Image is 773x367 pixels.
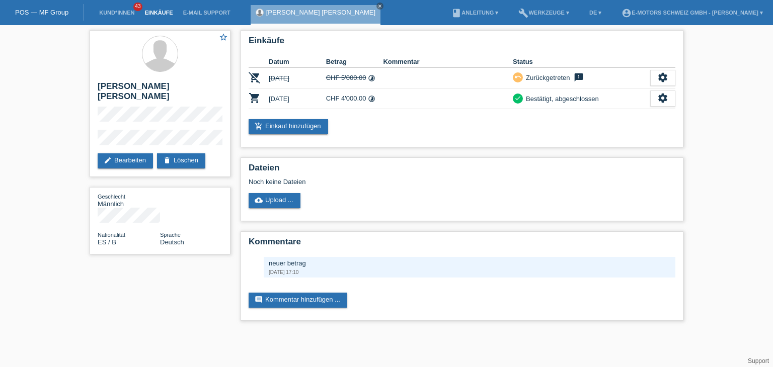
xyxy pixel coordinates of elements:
td: CHF 5'000.00 [326,68,383,88]
a: deleteLöschen [157,153,205,168]
i: POSP00026757 [249,92,261,104]
a: commentKommentar hinzufügen ... [249,293,347,308]
td: [DATE] [269,68,326,88]
span: Geschlecht [98,194,125,200]
a: Kund*innen [94,10,139,16]
a: bookAnleitung ▾ [446,10,503,16]
i: book [451,8,461,18]
td: CHF 4'000.00 [326,88,383,109]
div: Zurückgetreten [523,72,570,83]
i: edit [104,156,112,164]
i: delete [163,156,171,164]
a: DE ▾ [584,10,606,16]
th: Status [513,56,650,68]
a: add_shopping_cartEinkauf hinzufügen [249,119,328,134]
div: [DATE] 17:10 [269,269,670,275]
div: Bestätigt, abgeschlossen [523,94,599,104]
span: Sprache [160,232,181,238]
div: Männlich [98,193,160,208]
div: neuer betrag [269,259,670,267]
th: Betrag [326,56,383,68]
td: [DATE] [269,88,326,109]
a: account_circleE-Motors Schweiz GmbH - [PERSON_NAME] ▾ [616,10,768,16]
div: Noch keine Dateien [249,178,556,186]
th: Datum [269,56,326,68]
i: POSP00026752 [249,71,261,83]
th: Kommentar [383,56,513,68]
a: POS — MF Group [15,9,68,16]
h2: Dateien [249,163,675,178]
a: editBearbeiten [98,153,153,168]
i: check [514,95,521,102]
i: 24 Raten [368,95,375,103]
a: close [376,3,383,10]
a: [PERSON_NAME] [PERSON_NAME] [266,9,375,16]
i: feedback [573,72,585,82]
i: cloud_upload [255,196,263,204]
i: add_shopping_cart [255,122,263,130]
span: Spanien / B / 26.02.2021 [98,238,116,246]
i: undo [514,73,521,80]
i: comment [255,296,263,304]
a: buildWerkzeuge ▾ [513,10,574,16]
span: Deutsch [160,238,184,246]
span: 43 [133,3,142,11]
a: E-Mail Support [178,10,236,16]
i: star_border [219,33,228,42]
a: cloud_uploadUpload ... [249,193,300,208]
a: Einkäufe [139,10,178,16]
i: close [377,4,382,9]
i: settings [657,93,668,104]
h2: Kommentare [249,237,675,252]
a: star_border [219,33,228,43]
i: settings [657,72,668,83]
span: Nationalität [98,232,125,238]
h2: Einkäufe [249,36,675,51]
i: 24 Raten [368,74,375,82]
h2: [PERSON_NAME] [PERSON_NAME] [98,81,222,107]
a: Support [748,357,769,364]
i: account_circle [622,8,632,18]
i: build [518,8,528,18]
